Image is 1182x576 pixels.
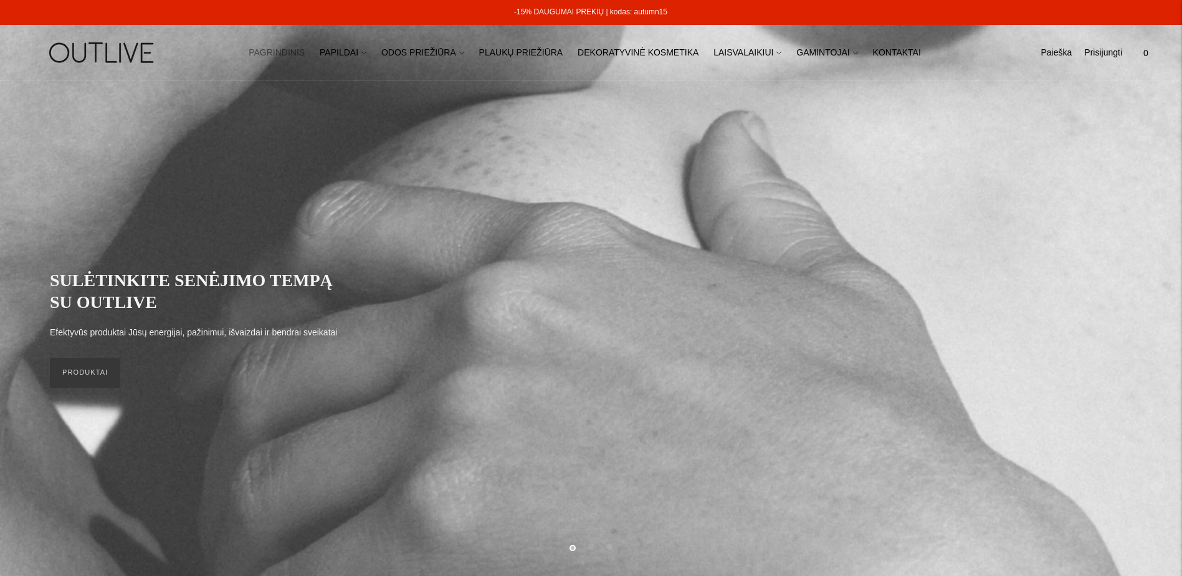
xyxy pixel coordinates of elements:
a: KONTAKTAI [873,39,921,67]
img: OUTLIVE [25,31,181,74]
a: PLAUKŲ PRIEŽIŪRA [479,39,563,67]
a: LAISVALAIKIUI [713,39,781,67]
a: PAPILDAI [320,39,366,67]
a: DEKORATYVINĖ KOSMETIKA [578,39,698,67]
a: PAGRINDINIS [249,39,305,67]
p: Efektyvūs produktai Jūsų energijai, pažinimui, išvaizdai ir bendrai sveikatai [50,325,337,340]
button: Move carousel to slide 3 [606,544,612,550]
a: PRODUKTAI [50,358,120,388]
button: Move carousel to slide 1 [570,545,576,551]
a: Paieška [1041,39,1072,67]
span: 0 [1137,44,1155,62]
a: 0 [1135,39,1157,67]
a: -15% DAUGUMAI PREKIŲ | kodas: autumn15 [514,7,667,16]
a: GAMINTOJAI [796,39,857,67]
a: Prisijungti [1084,39,1122,67]
button: Move carousel to slide 2 [588,544,594,550]
h2: SULĖTINKITE SENĖJIMO TEMPĄ SU OUTLIVE [50,269,349,313]
a: ODOS PRIEŽIŪRA [381,39,464,67]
